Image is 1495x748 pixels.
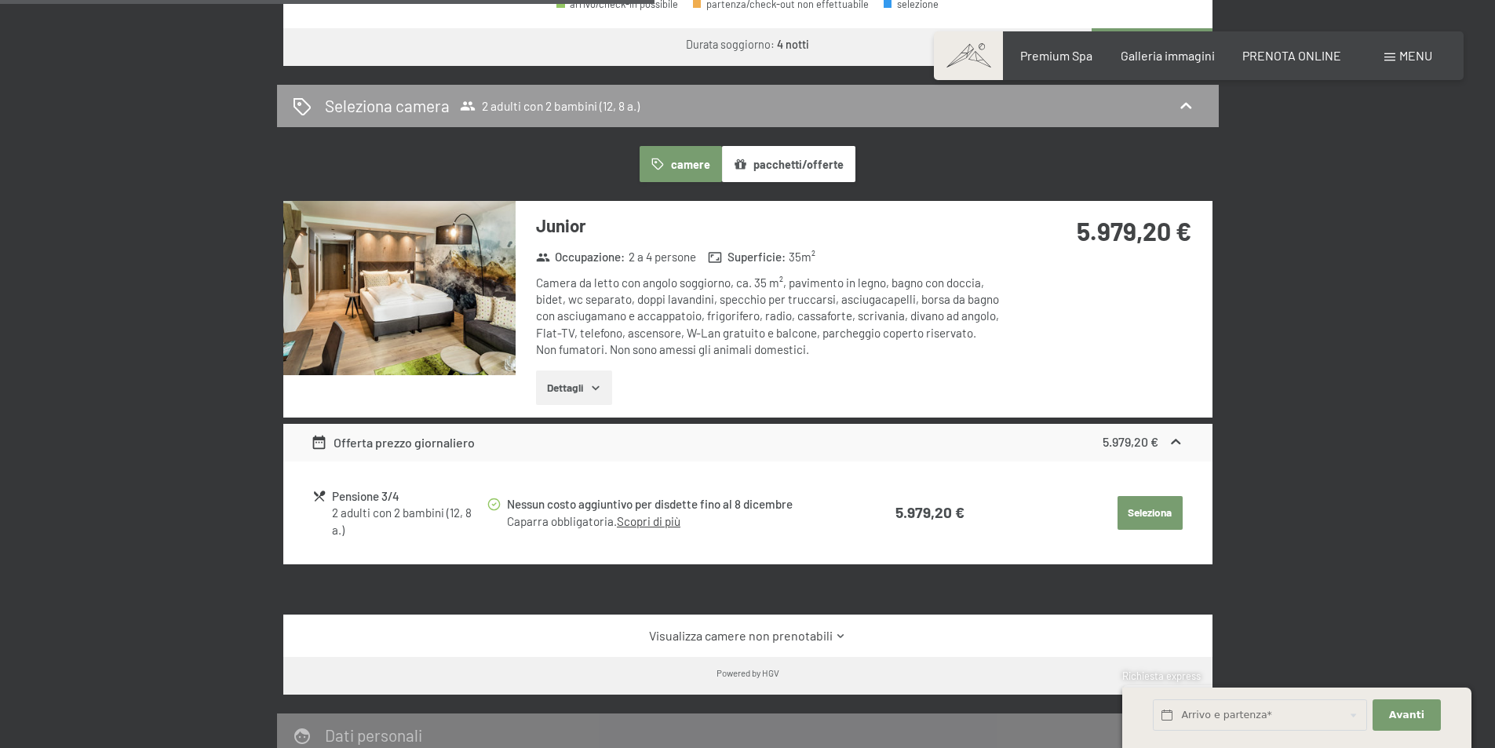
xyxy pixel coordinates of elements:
b: 4 notti [777,38,809,51]
span: Menu [1399,48,1432,63]
strong: Occupazione : [536,249,625,265]
span: Avanti [1389,708,1424,722]
button: camere [640,146,721,182]
h3: Junior [536,213,1003,238]
h2: Dati personali [325,725,422,745]
div: Camera da letto con angolo soggiorno, ca. 35 m², pavimento in legno, bagno con doccia, bidet, wc ... [536,275,1003,358]
div: Offerta prezzo giornaliero [311,433,475,452]
div: Durata soggiorno: [686,37,809,53]
div: Nessun costo aggiuntivo per disdette fino al 8 dicembre [507,495,833,513]
a: Galleria immagini [1121,48,1215,63]
img: mss_renderimg.php [283,201,516,375]
strong: 5.979,20 € [895,503,964,521]
div: Offerta prezzo giornaliero5.979,20 € [283,424,1212,462]
div: Caparra obbligatoria. [507,513,833,530]
div: Powered by HGV [717,666,779,679]
span: 35 m² [789,249,815,265]
button: Dettagli [536,370,612,405]
a: Scopri di più [617,514,680,528]
button: Vai a «Camera» [1092,28,1212,66]
button: pacchetti/offerte [722,146,855,182]
h2: Seleziona camera [325,94,450,117]
strong: 5.979,20 € [1077,216,1191,246]
button: Avanti [1373,699,1440,732]
strong: 5.979,20 € [1103,434,1158,449]
div: Pensione 3/4 [332,487,485,505]
a: PRENOTA ONLINE [1242,48,1341,63]
a: Premium Spa [1020,48,1092,63]
span: 2 a 4 persone [629,249,696,265]
strong: Superficie : [708,249,786,265]
button: Seleziona [1118,496,1183,531]
span: 2 adulti con 2 bambini (12, 8 a.) [460,98,640,114]
a: Visualizza camere non prenotabili [311,627,1184,644]
div: 2 adulti con 2 bambini (12, 8 a.) [332,505,485,538]
span: Richiesta express [1122,670,1201,682]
